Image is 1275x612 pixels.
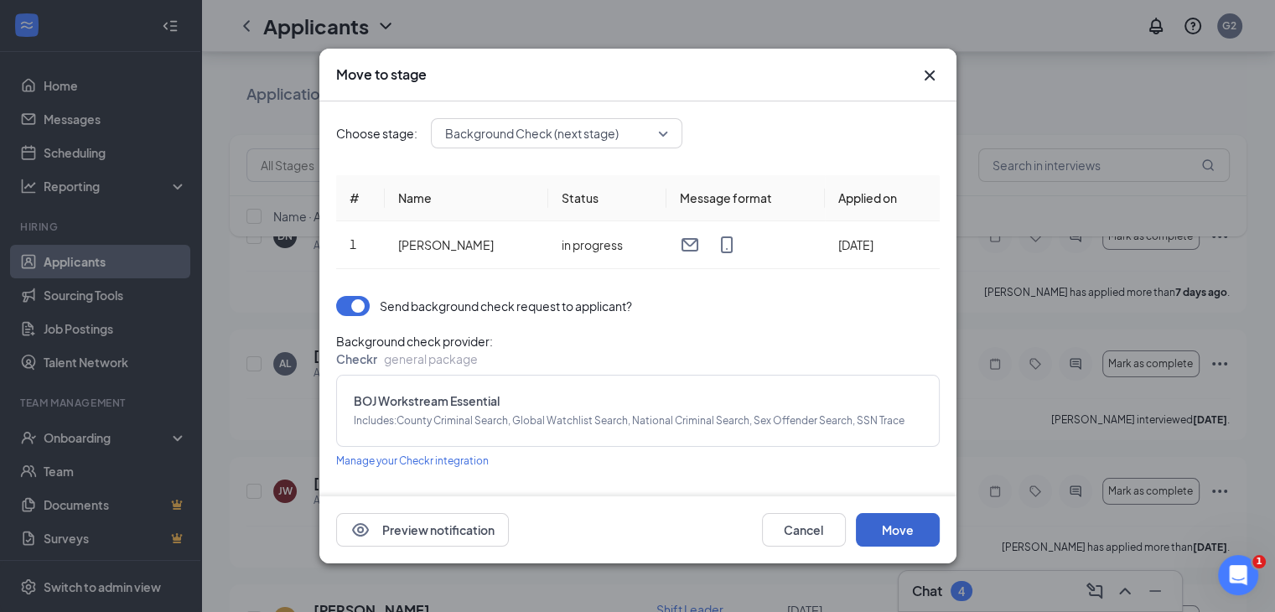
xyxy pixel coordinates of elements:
[445,121,619,146] span: Background Check (next stage)
[385,175,548,221] th: Name
[336,333,940,350] span: Background check provider :
[717,235,737,255] svg: MobileSms
[354,412,922,429] span: Includes : County Criminal Search, Global Watchlist Search, National Criminal Search, Sex Offende...
[680,235,700,255] svg: Email
[920,65,940,86] button: Close
[548,221,666,269] td: in progress
[336,450,489,469] a: Manage your Checkr integration
[666,175,826,221] th: Message format
[336,513,509,547] button: EyePreview notification
[336,175,386,221] th: #
[350,520,371,540] svg: Eye
[398,237,494,252] span: [PERSON_NAME]
[336,124,417,143] span: Choose stage:
[384,351,478,366] span: general package
[825,175,939,221] th: Applied on
[354,392,922,409] span: BOJ Workstream Essential
[350,236,356,252] span: 1
[1218,555,1258,595] iframe: Intercom live chat
[856,513,940,547] button: Move
[825,221,939,269] td: [DATE]
[762,513,846,547] button: Cancel
[380,297,632,315] div: Send background check request to applicant?
[1252,555,1266,568] span: 1
[336,351,377,366] span: Checkr
[336,454,489,467] span: Manage your Checkr integration
[336,65,427,84] h3: Move to stage
[548,175,666,221] th: Status
[920,65,940,86] svg: Cross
